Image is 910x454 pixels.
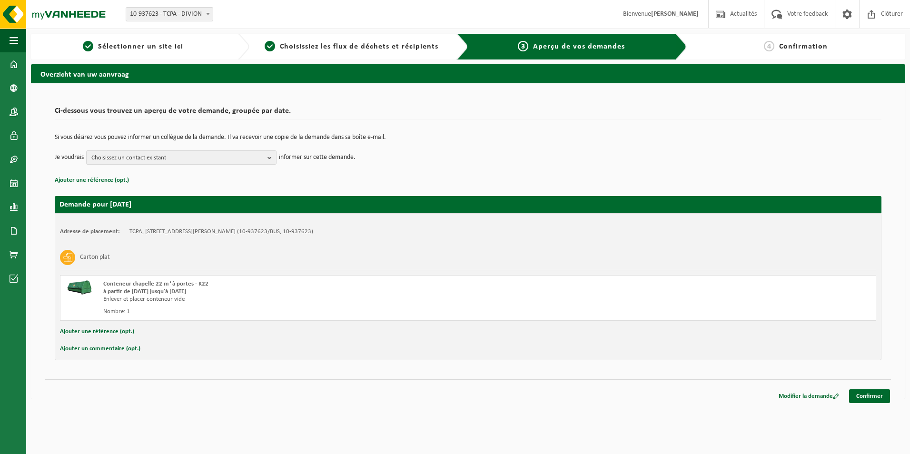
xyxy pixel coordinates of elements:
[60,343,140,355] button: Ajouter un commentaire (opt.)
[651,10,699,18] strong: [PERSON_NAME]
[254,41,449,52] a: 2Choisissiez les flux de déchets et récipients
[83,41,93,51] span: 1
[55,150,84,165] p: Je voudrais
[65,280,94,295] img: HK-XK-22-GN-00.png
[36,41,230,52] a: 1Sélectionner un site ici
[849,389,890,403] a: Confirmer
[126,7,213,21] span: 10-937623 - TCPA - DIVION
[59,201,131,208] strong: Demande pour [DATE]
[55,174,129,187] button: Ajouter une référence (opt.)
[764,41,774,51] span: 4
[60,228,120,235] strong: Adresse de placement:
[772,389,846,403] a: Modifier la demande
[518,41,528,51] span: 3
[103,308,506,316] div: Nombre: 1
[103,296,506,303] div: Enlever et placer conteneur vide
[55,134,881,141] p: Si vous désirez vous pouvez informer un collègue de la demande. Il va recevoir une copie de la de...
[265,41,275,51] span: 2
[126,8,213,21] span: 10-937623 - TCPA - DIVION
[533,43,625,50] span: Aperçu de vos demandes
[55,107,881,120] h2: Ci-dessous vous trouvez un aperçu de votre demande, groupée par date.
[103,288,186,295] strong: à partir de [DATE] jusqu'à [DATE]
[103,281,208,287] span: Conteneur chapelle 22 m³ à portes - K22
[86,150,277,165] button: Choisissez un contact existant
[98,43,183,50] span: Sélectionner un site ici
[279,150,356,165] p: informer sur cette demande.
[779,43,828,50] span: Confirmation
[80,250,110,265] h3: Carton plat
[280,43,438,50] span: Choisissiez les flux de déchets et récipients
[60,326,134,338] button: Ajouter une référence (opt.)
[129,228,313,236] td: TCPA, [STREET_ADDRESS][PERSON_NAME] (10-937623/BUS, 10-937623)
[31,64,905,83] h2: Overzicht van uw aanvraag
[91,151,264,165] span: Choisissez un contact existant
